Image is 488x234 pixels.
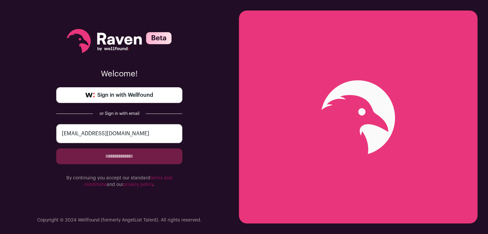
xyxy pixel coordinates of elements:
[56,124,182,143] input: email@example.com
[56,175,182,188] p: By continuing you accept our standard and our .
[97,91,153,99] span: Sign in with Wellfound
[98,111,140,116] div: or Sign in with email
[37,217,201,223] p: Copyright © 2024 Wellfound (formerly AngelList Talent). All rights reserved.
[56,87,182,103] a: Sign in with Wellfound
[56,69,182,79] p: Welcome!
[85,93,95,97] img: wellfound-symbol-flush-black-fb3c872781a75f747ccb3a119075da62bfe97bd399995f84a933054e44a575c4.png
[123,182,153,187] a: privacy policy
